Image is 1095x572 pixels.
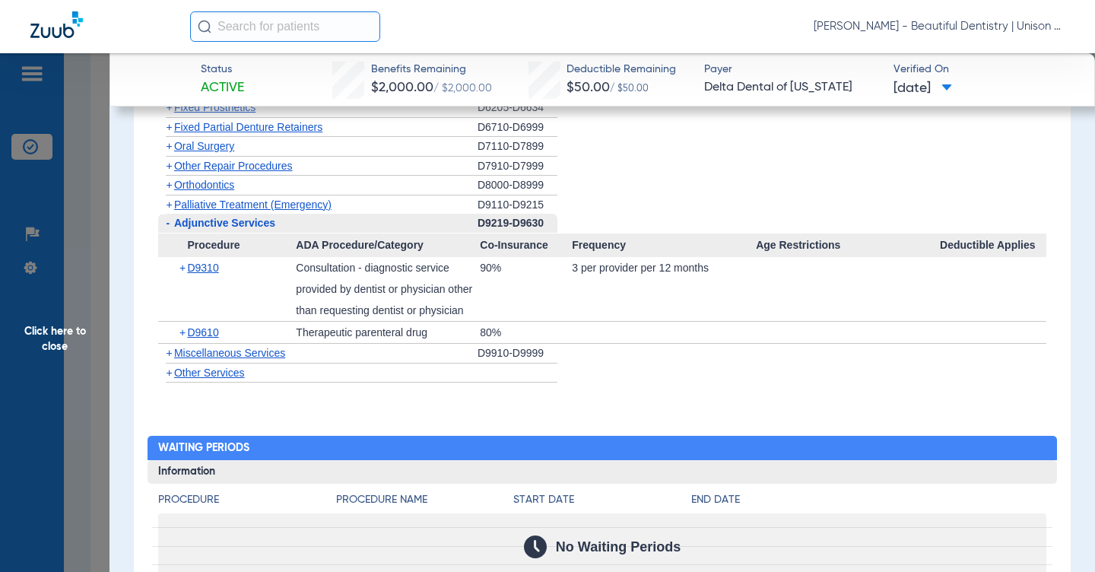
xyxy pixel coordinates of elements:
div: D8000-D8999 [478,176,557,195]
div: D6205-D6634 [478,98,557,118]
div: D7910-D7999 [478,157,557,176]
span: D9610 [187,326,218,338]
span: Miscellaneous Services [174,347,285,359]
h3: Information [148,460,1057,485]
div: D6710-D6999 [478,118,557,138]
span: + [166,160,172,172]
span: D9310 [187,262,218,274]
span: $50.00 [567,81,610,94]
span: + [166,121,172,133]
span: + [166,367,172,379]
img: Search Icon [198,20,211,33]
h2: Waiting Periods [148,436,1057,460]
span: + [179,322,188,343]
span: Benefits Remaining [371,62,492,78]
h4: Procedure [158,492,336,508]
span: Adjunctive Services [174,217,275,229]
div: D7110-D7899 [478,137,557,157]
input: Search for patients [190,11,380,42]
span: / $50.00 [610,84,649,94]
div: 90% [480,257,572,321]
span: Frequency [572,234,756,258]
div: Therapeutic parenteral drug [296,322,480,343]
span: Other Services [174,367,245,379]
span: [DATE] [893,79,952,98]
span: + [166,140,172,152]
span: Verified On [893,62,1070,78]
span: Age Restrictions [756,234,940,258]
div: D9110-D9215 [478,195,557,214]
span: Deductible Remaining [567,62,676,78]
span: Active [201,78,244,97]
span: $2,000.00 [371,81,433,94]
app-breakdown-title: Start Date [513,492,691,513]
span: Palliative Treatment (Emergency) [174,199,332,211]
span: Orthodontics [174,179,234,191]
div: Consultation - diagnostic service provided by dentist or physician other than requesting dentist ... [296,257,480,321]
div: D9910-D9999 [478,344,557,364]
span: Procedure [158,234,296,258]
span: + [166,101,172,113]
span: + [166,347,172,359]
div: D9219-D9630 [478,214,557,234]
h4: End Date [691,492,1046,508]
app-breakdown-title: Procedure [158,492,336,513]
span: Other Repair Procedures [174,160,293,172]
img: Calendar [524,535,547,558]
app-breakdown-title: Procedure Name [336,492,514,513]
span: + [166,179,172,191]
div: 3 per provider per 12 months [572,257,756,321]
span: [PERSON_NAME] - Beautiful Dentistry | Unison Dental Group [814,19,1065,34]
span: Delta Dental of [US_STATE] [704,78,881,97]
span: Co-Insurance [480,234,572,258]
span: + [166,199,172,211]
h4: Procedure Name [336,492,514,508]
span: - [166,217,170,229]
h4: Start Date [513,492,691,508]
span: Fixed Partial Denture Retainers [174,121,322,133]
span: / $2,000.00 [433,83,492,94]
span: Status [201,62,244,78]
span: Deductible Applies [940,234,1046,258]
img: Zuub Logo [30,11,83,38]
span: Oral Surgery [174,140,234,152]
app-breakdown-title: End Date [691,492,1046,513]
div: 80% [480,322,572,343]
iframe: Chat Widget [1019,499,1095,572]
span: + [179,257,188,278]
span: No Waiting Periods [556,539,681,555]
span: Fixed Prosthetics [174,101,255,113]
span: Payer [704,62,881,78]
span: ADA Procedure/Category [296,234,480,258]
